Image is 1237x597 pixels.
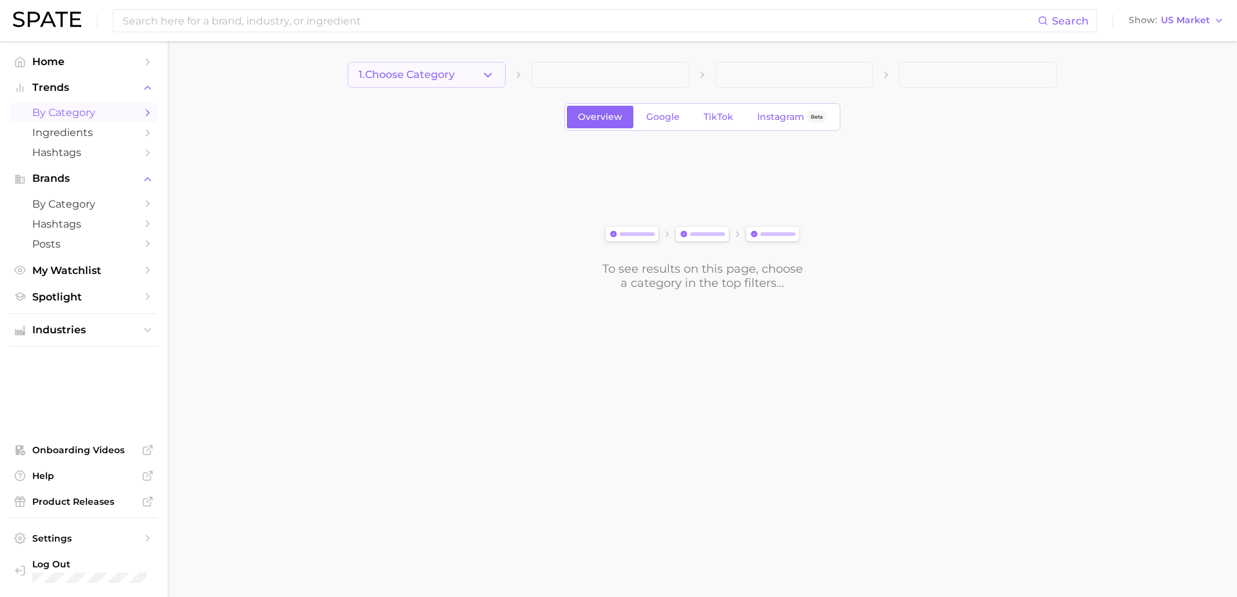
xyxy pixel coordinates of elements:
span: My Watchlist [32,264,135,277]
a: My Watchlist [10,260,157,280]
a: by Category [10,194,157,214]
a: Onboarding Videos [10,440,157,460]
a: TikTok [693,106,744,128]
a: Hashtags [10,142,157,162]
span: Help [32,470,135,482]
a: Overview [567,106,633,128]
a: Help [10,466,157,485]
span: Log Out [32,558,147,570]
span: Show [1129,17,1157,24]
span: Brands [32,173,135,184]
div: To see results on this page, choose a category in the top filters... [601,262,804,290]
span: Posts [32,238,135,250]
span: Trends [32,82,135,93]
span: Industries [32,324,135,336]
span: Hashtags [32,146,135,159]
span: by Category [32,198,135,210]
button: 1.Choose Category [348,62,506,88]
button: ShowUS Market [1125,12,1227,29]
span: 1. Choose Category [359,69,455,81]
a: Home [10,52,157,72]
button: Industries [10,320,157,340]
span: Overview [578,112,622,122]
span: US Market [1161,17,1210,24]
img: SPATE [13,12,81,27]
span: Hashtags [32,218,135,230]
a: Google [635,106,691,128]
a: Ingredients [10,122,157,142]
a: Posts [10,234,157,254]
a: Log out. Currently logged in with e-mail alyssa@spate.nyc. [10,554,157,587]
span: TikTok [704,112,733,122]
a: InstagramBeta [746,106,838,128]
span: Onboarding Videos [32,444,135,456]
a: Hashtags [10,214,157,234]
a: by Category [10,103,157,122]
a: Product Releases [10,492,157,511]
span: Settings [32,533,135,544]
a: Settings [10,529,157,548]
button: Brands [10,169,157,188]
span: Beta [811,112,823,122]
a: Spotlight [10,287,157,307]
input: Search here for a brand, industry, or ingredient [121,10,1038,32]
img: svg%3e [601,224,804,246]
span: Product Releases [32,496,135,507]
span: Instagram [757,112,804,122]
span: Search [1052,15,1089,27]
span: Home [32,55,135,68]
button: Trends [10,78,157,97]
span: Ingredients [32,126,135,139]
span: Spotlight [32,291,135,303]
span: Google [646,112,680,122]
span: by Category [32,106,135,119]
